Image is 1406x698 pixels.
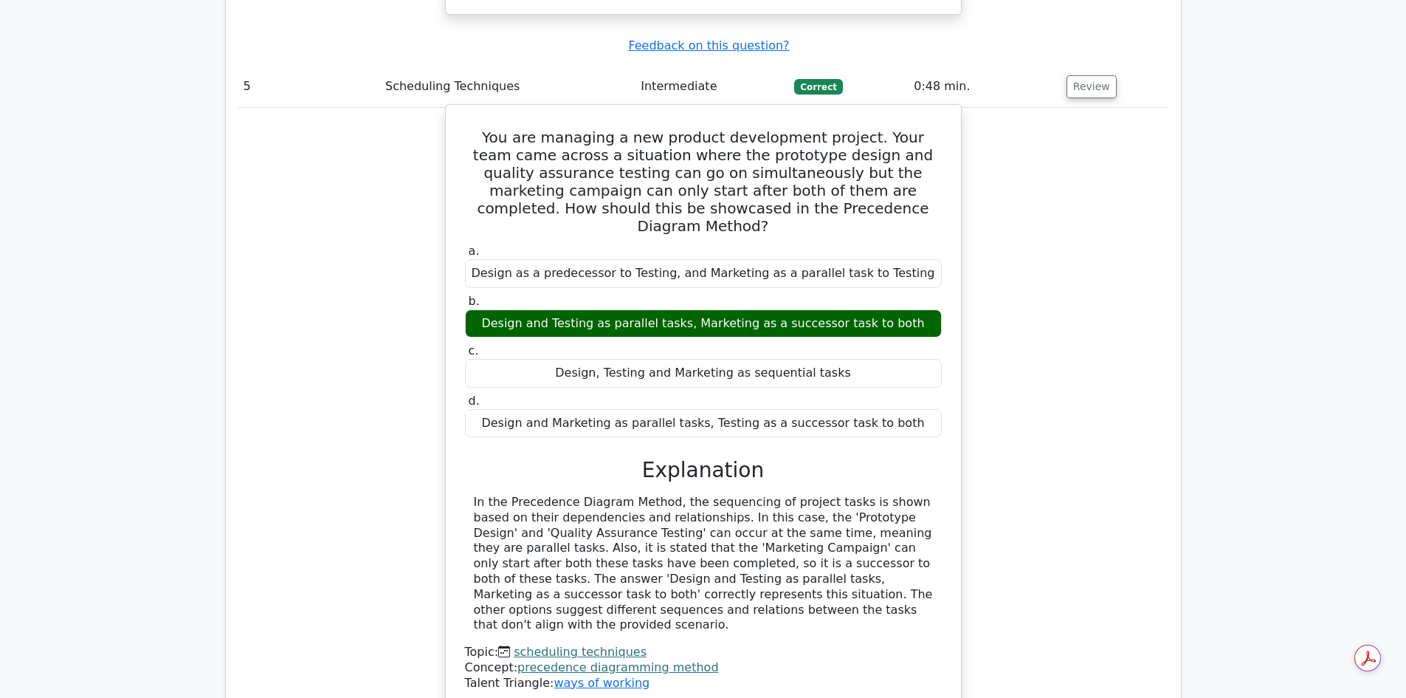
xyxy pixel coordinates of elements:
[517,660,718,674] a: precedence diagramming method
[908,66,1061,108] td: 0:48 min.
[465,309,942,338] div: Design and Testing as parallel tasks, Marketing as a successor task to both
[465,409,942,438] div: Design and Marketing as parallel tasks, Testing as a successor task to both
[464,129,943,235] h5: You are managing a new product development project. Your team came across a situation where the p...
[628,38,789,52] a: Feedback on this question?
[469,244,480,258] span: a.
[469,343,479,357] span: c.
[794,79,842,94] span: Correct
[514,645,647,659] a: scheduling techniques
[465,645,942,660] div: Topic:
[465,359,942,388] div: Design, Testing and Marketing as sequential tasks
[469,294,480,308] span: b.
[554,676,649,690] a: ways of working
[465,259,942,288] div: Design as a predecessor to Testing, and Marketing as a parallel task to Testing
[238,66,379,108] td: 5
[474,495,933,633] div: In the Precedence Diagram Method, the sequencing of project tasks is shown based on their depende...
[465,645,942,691] div: Talent Triangle:
[1066,75,1117,98] button: Review
[469,394,480,408] span: d.
[465,660,942,676] div: Concept:
[474,458,933,483] h3: Explanation
[379,66,635,108] td: Scheduling Techniques
[635,66,788,108] td: Intermediate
